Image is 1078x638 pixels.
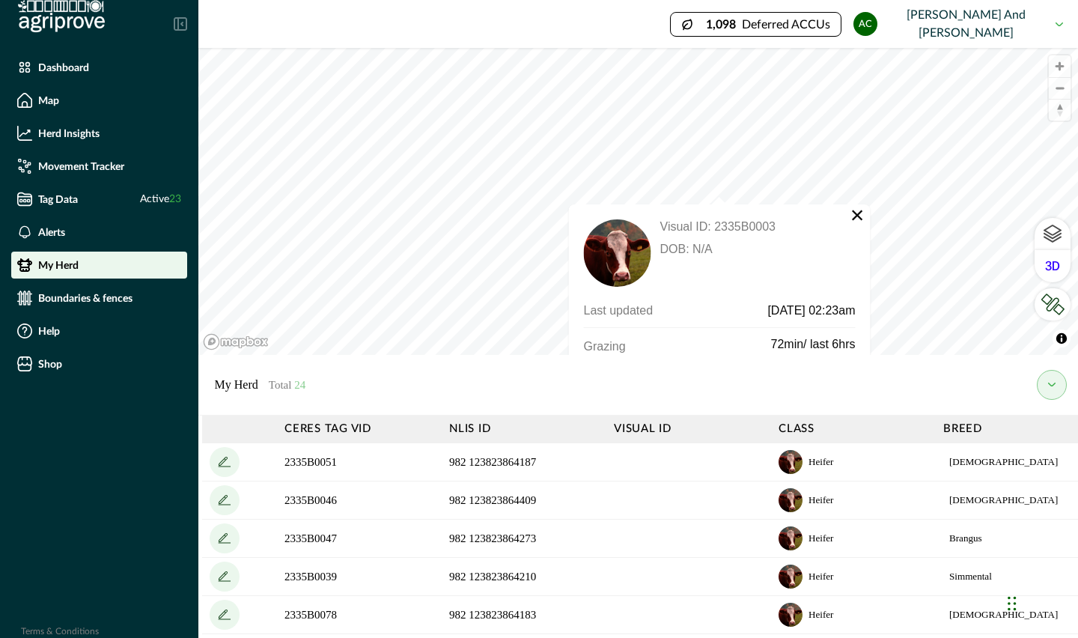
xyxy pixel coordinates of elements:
[1049,55,1071,77] button: Zoom in
[38,292,133,304] p: Boundaries & fences
[38,127,100,139] p: Herd Insights
[1049,99,1071,121] button: Reset bearing to north
[1049,77,1071,99] button: Zoom out
[38,226,65,238] p: Alerts
[140,192,181,207] span: Active
[779,488,803,512] img: default_cow.png
[706,19,736,31] p: 1,098
[38,193,78,205] p: Tag Data
[808,531,883,546] p: Heifer
[779,565,803,589] img: default_cow.png
[210,523,240,553] button: add
[850,207,865,222] button: Close popup
[1003,566,1078,638] iframe: Chat Widget
[277,519,442,557] td: 2335B0047
[269,379,305,391] span: Total
[198,48,1078,355] canvas: Map
[742,19,830,30] p: Deferred ACCUs
[606,416,771,443] th: Visual ID
[442,481,606,519] td: 982 123823864409
[38,61,89,73] p: Dashboard
[442,595,606,634] td: 982 123823864183
[277,595,442,634] td: 2335B0078
[11,350,187,377] a: Shop
[779,526,803,550] img: default_cow.png
[660,242,776,257] p: DOB: N/A
[11,252,187,279] a: My Herd
[210,562,240,592] button: add
[808,493,883,508] p: Heifer
[584,303,706,318] p: Last updated
[949,493,1058,508] p: [DEMOGRAPHIC_DATA]
[210,447,240,477] button: add
[1049,100,1071,121] span: Reset bearing to north
[11,54,187,81] a: Dashboard
[442,416,606,443] th: NLIS ID
[949,455,1058,470] p: [DEMOGRAPHIC_DATA]
[38,259,79,271] p: My Herd
[1041,294,1065,315] img: LkRIKP7pqK064DBUf7vatyaj0RnXiK+1zEGAAAAAElFTkSuQmCC
[584,337,771,356] p: Grazing
[11,186,187,213] a: Tag DataActive23
[442,557,606,595] td: 982 123823864210
[277,443,442,481] td: 2335B0051
[210,485,240,515] button: add
[11,318,187,344] a: Help
[949,607,1058,622] p: [DEMOGRAPHIC_DATA]
[11,120,187,147] a: Herd Insights
[949,569,1024,584] p: Simmental
[771,416,936,443] th: Class
[277,416,442,443] th: Ceres Tag VID
[808,607,883,622] p: Heifer
[38,358,62,370] p: Shop
[1008,581,1017,626] div: Drag
[779,450,803,474] img: default_cow.png
[779,603,803,627] img: default_cow.png
[210,600,240,630] button: add
[11,153,187,180] a: Movement Tracker
[808,455,883,470] p: Heifer
[277,557,442,595] td: 2335B0039
[949,531,1024,546] p: Brangus
[442,519,606,557] td: 982 123823864273
[277,481,442,519] td: 2335B0046
[660,219,776,234] p: Visual ID: 2335B0003
[38,325,60,337] p: Help
[1053,329,1071,347] button: Toggle attribution
[584,219,651,287] img: default_cow.png
[1037,370,1067,400] button: my herd
[1049,78,1071,99] span: Zoom out
[11,219,187,246] a: Alerts
[705,303,855,318] p: [DATE] 02:23am
[294,379,305,391] span: 24
[215,376,306,394] p: My Herd
[442,443,606,481] td: 982 123823864187
[11,87,187,114] a: Map
[203,333,269,350] a: Mapbox logo
[11,285,187,312] a: Boundaries & fences
[38,160,124,172] p: Movement Tracker
[808,569,883,584] p: Heifer
[771,337,856,352] p: 72min/ last 6hrs
[169,194,181,204] span: 23
[38,94,59,106] p: Map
